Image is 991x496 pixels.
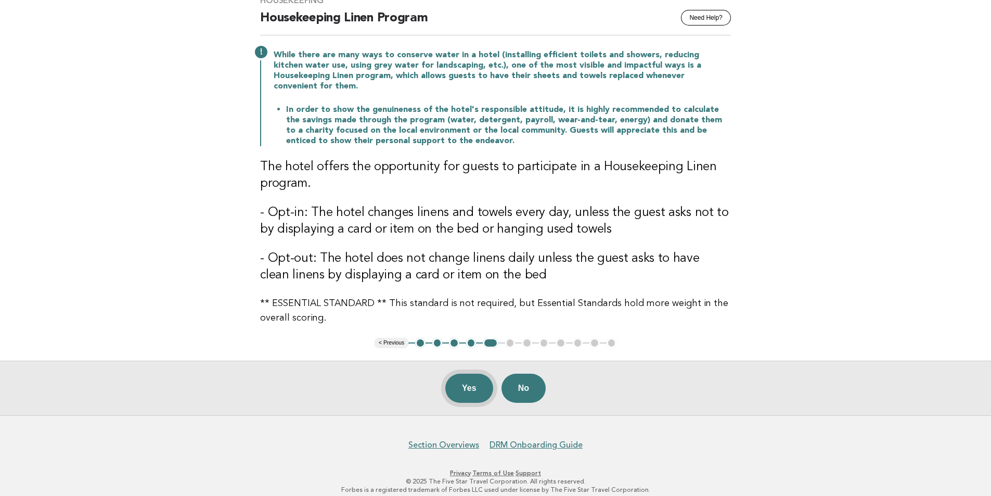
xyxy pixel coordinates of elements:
button: Yes [445,374,493,403]
button: < Previous [375,338,408,348]
button: 3 [449,338,459,348]
button: 5 [483,338,498,348]
h3: - Opt-in: The hotel changes linens and towels every day, unless the guest asks not to by displayi... [260,205,731,238]
p: © 2025 The Five Star Travel Corporation. All rights reserved. [177,477,814,486]
p: Forbes is a registered trademark of Forbes LLC used under license by The Five Star Travel Corpora... [177,486,814,494]
p: ** ESSENTIAL STANDARD ** This standard is not required, but Essential Standards hold more weight ... [260,296,731,325]
a: Support [516,469,541,477]
a: Privacy [450,469,471,477]
button: Need Help? [681,10,730,26]
button: 1 [415,338,426,348]
a: Section Overviews [408,440,479,450]
h3: - Opt-out: The hotel does not change linens daily unless the guest asks to have clean linens by d... [260,250,731,284]
p: · · [177,469,814,477]
li: In order to show the genuineness of the hotel's responsible attitude, it is highly recommended to... [286,104,731,146]
button: No [501,374,546,403]
h2: Housekeeping Linen Program [260,10,731,35]
a: Terms of Use [472,469,514,477]
button: 4 [466,338,477,348]
p: While there are many ways to conserve water in a hotel (installing efficient toilets and showers,... [274,50,731,92]
h3: The hotel offers the opportunity for guests to participate in a Housekeeping Linen program. [260,159,731,192]
a: DRM Onboarding Guide [490,440,583,450]
button: 2 [432,338,443,348]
